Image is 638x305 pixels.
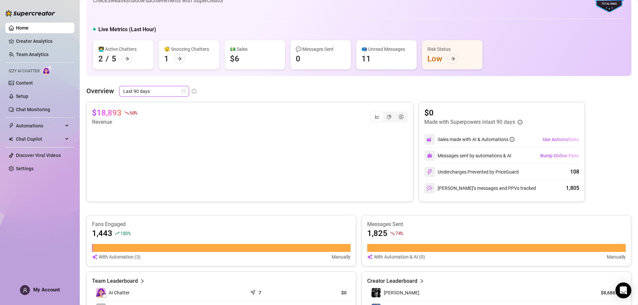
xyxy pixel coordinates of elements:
article: Manually [332,253,351,261]
article: Creator Leaderboard [367,277,417,285]
span: 60 % [130,110,137,116]
div: Risk Status [427,45,477,53]
article: With Automation (3) [99,253,141,261]
img: svg%3e [92,253,97,261]
a: Chat Monitoring [16,107,50,112]
button: Bump Online Fans [540,150,579,161]
div: 1 [164,53,169,64]
article: Revenue [92,118,137,126]
img: svg%3e [427,136,433,142]
div: 👩‍💻 Active Chatters [98,45,148,53]
div: $6 [230,53,239,64]
span: Chat Copilot [16,134,63,144]
div: 108 [570,168,579,176]
a: Setup [16,94,28,99]
span: thunderbolt [9,123,14,128]
span: info-circle [518,120,522,124]
button: Use Automations [542,134,579,145]
span: right [419,277,424,285]
a: Team Analytics [16,52,49,57]
article: $18,893 [92,108,122,118]
div: 😴 Snoozing Chatters [164,45,214,53]
div: 5 [112,53,116,64]
div: Open Intercom Messenger [615,282,631,298]
div: 💬 Messages Sent [296,45,346,53]
span: user [23,288,28,293]
span: info-circle [192,89,196,94]
span: fall [124,111,129,115]
span: arrow-right [125,56,129,61]
span: 74 % [395,230,403,236]
img: Marvin [372,288,381,297]
span: line-chart [375,114,379,119]
span: arrow-right [177,56,182,61]
article: With Automation & AI (0) [374,253,425,261]
div: 💵 Sales [230,45,280,53]
a: Content [16,80,33,86]
img: svg%3e [427,153,432,158]
span: [PERSON_NAME] [384,290,419,295]
span: info-circle [510,137,514,142]
article: Made with Superpowers in last 90 days [424,118,515,126]
article: 1,443 [92,228,112,239]
img: svg%3e [427,185,433,191]
span: Last 90 days [123,86,185,96]
span: Izzy AI Chatter [9,68,40,74]
span: rise [115,231,120,236]
a: Settings [16,166,34,171]
a: Discover Viral Videos [16,153,61,158]
article: $8,686.16 [591,289,622,296]
article: $0 [424,108,522,118]
span: pie-chart [387,114,391,119]
div: 11 [362,53,371,64]
span: fall [390,231,395,236]
img: Chat Copilot [9,137,13,141]
article: $0 [303,289,347,296]
div: 1,805 [566,184,579,192]
span: arrow-right [451,56,455,61]
img: svg%3e [367,253,372,261]
span: My Account [33,287,60,293]
span: AI Chatter [109,289,130,296]
article: Fans Engaged [92,221,351,228]
div: Total Fans [593,2,625,6]
a: Creator Analytics [16,36,69,46]
div: segmented control [371,112,408,122]
article: Manually [607,253,626,261]
article: 7 [259,289,261,296]
span: send [250,288,257,295]
article: Team Leaderboard [92,277,138,285]
span: right [140,277,145,285]
span: Bump Online Fans [540,153,579,158]
span: dollar-circle [399,114,403,119]
div: Messages sent by automations & AI [424,150,511,161]
span: Use Automations [543,137,579,142]
div: Undercharges Prevented by PriceGuard [424,167,519,177]
span: Automations [16,120,63,131]
div: 2 [98,53,103,64]
article: Messages Sent [367,221,626,228]
div: Sales made with AI & Automations [438,136,514,143]
article: 1,825 [367,228,387,239]
img: izzy-ai-chatter-avatar-DDCN_rTZ.svg [96,288,106,298]
h5: Live Metrics (Last Hour) [98,26,156,34]
a: Home [16,25,29,31]
img: AI Chatter [42,65,53,75]
img: svg%3e [427,169,433,175]
span: calendar [181,89,185,93]
div: 📪 Unread Messages [362,45,411,53]
article: Overview [86,86,114,96]
div: [PERSON_NAME]’s messages and PPVs tracked [424,183,536,193]
div: 0 [296,53,300,64]
span: 183 % [120,230,131,236]
img: logo-BBDzfeDw.svg [5,10,55,17]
